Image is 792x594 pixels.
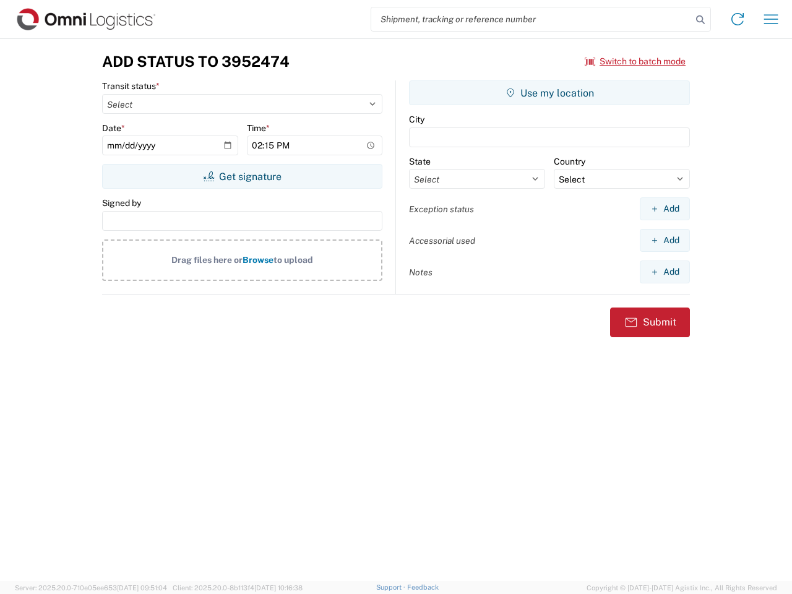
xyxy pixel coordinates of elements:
[409,235,475,246] label: Accessorial used
[409,267,433,278] label: Notes
[409,156,431,167] label: State
[102,53,290,71] h3: Add Status to 3952474
[102,123,125,134] label: Date
[102,80,160,92] label: Transit status
[587,582,777,593] span: Copyright © [DATE]-[DATE] Agistix Inc., All Rights Reserved
[173,584,303,592] span: Client: 2025.20.0-8b113f4
[243,255,273,265] span: Browse
[117,584,167,592] span: [DATE] 09:51:04
[371,7,692,31] input: Shipment, tracking or reference number
[640,260,690,283] button: Add
[585,51,686,72] button: Switch to batch mode
[171,255,243,265] span: Drag files here or
[15,584,167,592] span: Server: 2025.20.0-710e05ee653
[409,80,690,105] button: Use my location
[409,114,424,125] label: City
[640,229,690,252] button: Add
[273,255,313,265] span: to upload
[407,583,439,591] a: Feedback
[254,584,303,592] span: [DATE] 10:16:38
[554,156,585,167] label: Country
[640,197,690,220] button: Add
[102,197,141,209] label: Signed by
[409,204,474,215] label: Exception status
[102,164,382,189] button: Get signature
[376,583,407,591] a: Support
[247,123,270,134] label: Time
[610,308,690,337] button: Submit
